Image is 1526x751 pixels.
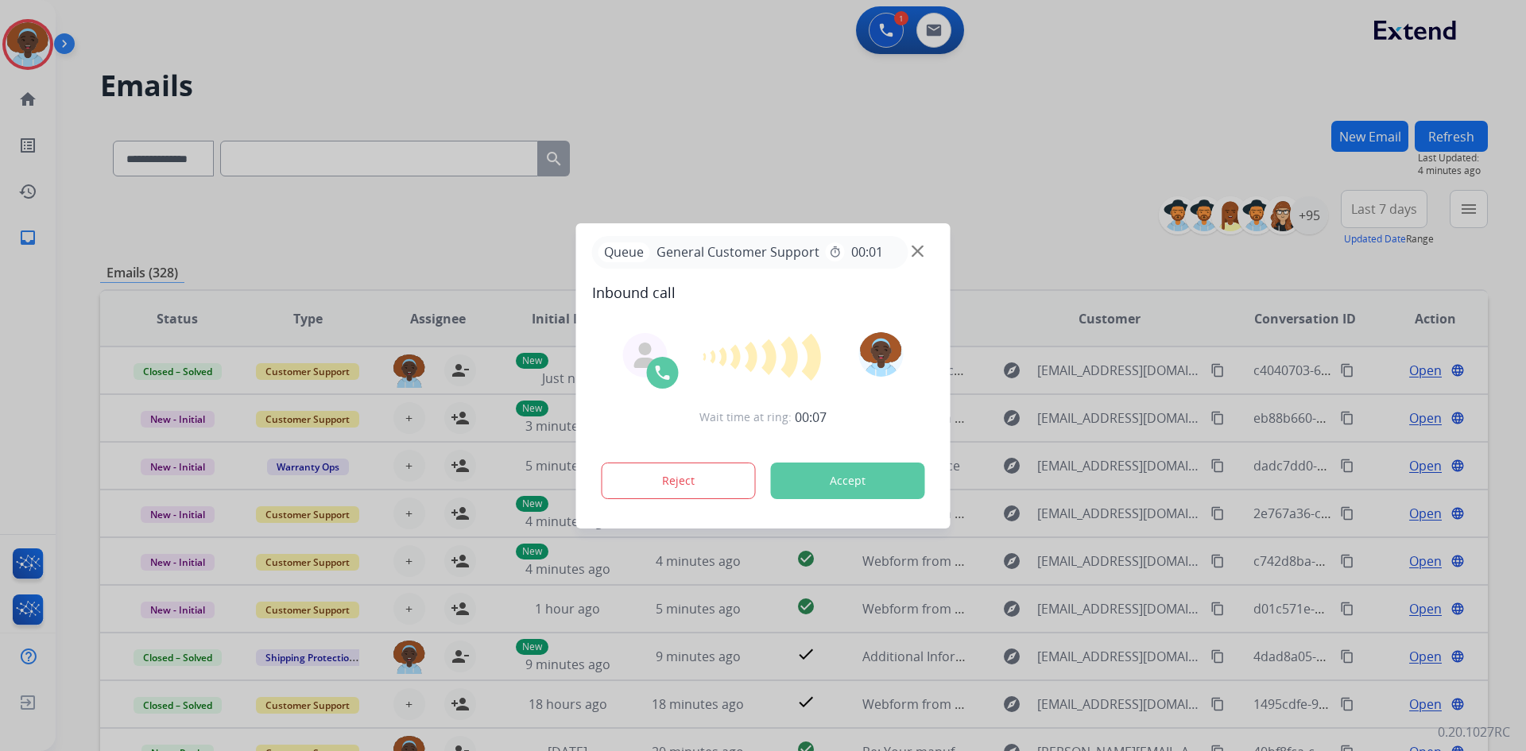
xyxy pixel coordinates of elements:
[602,463,756,499] button: Reject
[829,246,842,258] mat-icon: timer
[699,409,792,425] span: Wait time at ring:
[650,242,826,261] span: General Customer Support
[912,245,924,257] img: close-button
[771,463,925,499] button: Accept
[795,408,827,427] span: 00:07
[1438,722,1510,741] p: 0.20.1027RC
[851,242,883,261] span: 00:01
[633,343,658,368] img: agent-avatar
[592,281,935,304] span: Inbound call
[598,242,650,262] p: Queue
[858,332,903,377] img: avatar
[653,363,672,382] img: call-icon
